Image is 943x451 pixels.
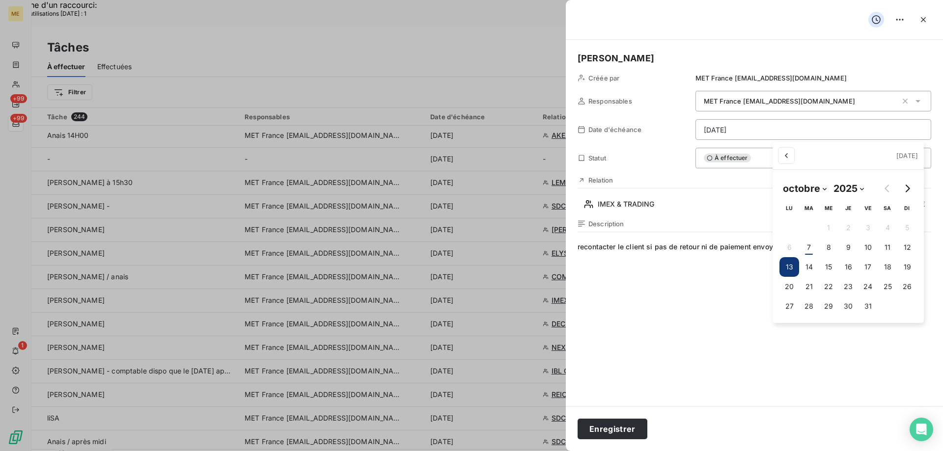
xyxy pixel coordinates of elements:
button: 12 [897,238,917,257]
button: 24 [858,277,878,296]
th: dimanche [897,198,917,218]
button: 15 [819,257,838,277]
button: 11 [878,238,897,257]
button: 8 [819,238,838,257]
button: 22 [819,277,838,296]
button: 29 [819,296,838,316]
button: 27 [779,296,799,316]
button: 18 [878,257,897,277]
button: 30 [838,296,858,316]
th: lundi [779,198,799,218]
button: 3 [858,218,878,238]
button: 2 [838,218,858,238]
th: vendredi [858,198,878,218]
button: Go to next month [897,179,917,198]
button: 17 [858,257,878,277]
th: mercredi [819,198,838,218]
span: [DATE] [896,152,918,159]
button: 25 [878,277,897,296]
button: 14 [799,257,819,277]
button: 13 [779,257,799,277]
button: 16 [838,257,858,277]
button: 6 [779,238,799,257]
th: samedi [878,198,897,218]
button: 1 [819,218,838,238]
button: 20 [779,277,799,296]
th: mardi [799,198,819,218]
button: 7 [799,238,819,257]
button: 21 [799,277,819,296]
button: 26 [897,277,917,296]
button: 4 [878,218,897,238]
button: 19 [897,257,917,277]
button: 5 [897,218,917,238]
button: 9 [838,238,858,257]
button: Go to previous month [878,179,897,198]
button: 28 [799,296,819,316]
th: jeudi [838,198,858,218]
button: 10 [858,238,878,257]
button: 31 [858,296,878,316]
button: 23 [838,277,858,296]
